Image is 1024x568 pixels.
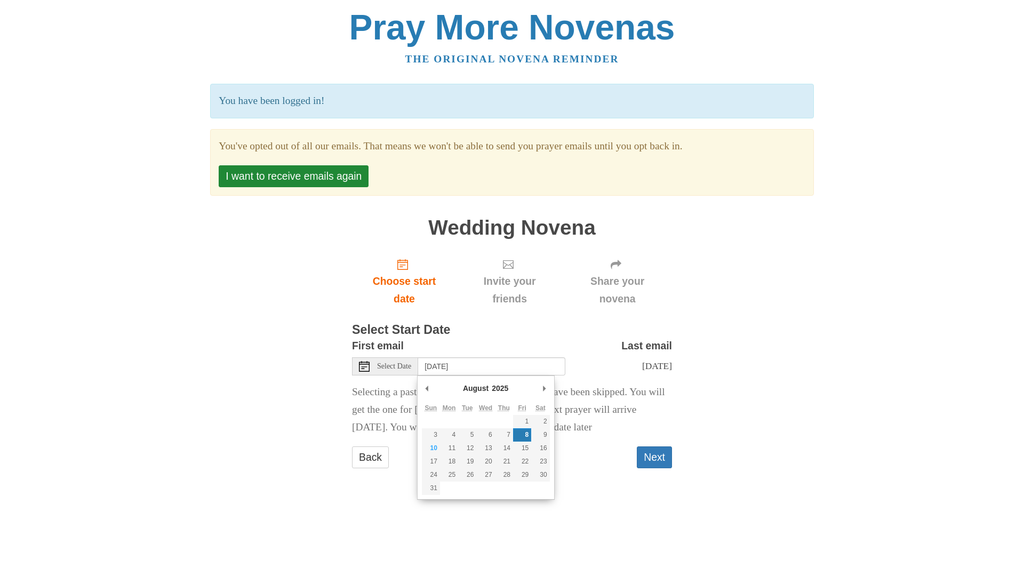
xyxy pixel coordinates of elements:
[495,455,513,468] button: 21
[352,217,672,239] h1: Wedding Novena
[563,250,672,313] div: Click "Next" to confirm your start date first.
[476,468,494,482] button: 27
[573,273,661,308] span: Share your novena
[490,380,510,396] div: 2025
[422,455,440,468] button: 17
[531,428,549,442] button: 9
[513,428,531,442] button: 8
[418,357,565,375] input: Use the arrow keys to pick a date
[495,468,513,482] button: 28
[440,428,458,442] button: 4
[422,468,440,482] button: 24
[405,53,619,65] a: The original novena reminder
[467,273,552,308] span: Invite your friends
[461,380,490,396] div: August
[352,323,672,337] h3: Select Start Date
[219,165,369,187] button: I want to receive emails again
[352,383,672,436] p: Selecting a past date means all the past prayers have been skipped. You will get the one for [DAT...
[352,337,404,355] label: First email
[422,428,440,442] button: 3
[458,468,476,482] button: 26
[458,442,476,455] button: 12
[440,442,458,455] button: 11
[531,455,549,468] button: 23
[531,442,549,455] button: 16
[422,482,440,495] button: 31
[513,455,531,468] button: 22
[531,468,549,482] button: 30
[539,380,550,396] button: Next Month
[513,468,531,482] button: 29
[495,442,513,455] button: 14
[219,138,805,155] section: You've opted out of all our emails. That means we won't be able to send you prayer emails until y...
[422,442,440,455] button: 10
[457,250,563,313] div: Click "Next" to confirm your start date first.
[535,404,546,412] abbr: Saturday
[637,446,672,468] button: Next
[352,250,457,313] a: Choose start date
[498,404,510,412] abbr: Thursday
[440,455,458,468] button: 18
[531,415,549,428] button: 2
[425,404,437,412] abbr: Sunday
[621,337,672,355] label: Last email
[210,84,813,118] p: You have been logged in!
[476,428,494,442] button: 6
[458,428,476,442] button: 5
[443,404,456,412] abbr: Monday
[495,428,513,442] button: 7
[377,363,411,370] span: Select Date
[476,442,494,455] button: 13
[352,446,389,468] a: Back
[363,273,446,308] span: Choose start date
[513,415,531,428] button: 1
[479,404,492,412] abbr: Wednesday
[476,455,494,468] button: 20
[458,455,476,468] button: 19
[462,404,473,412] abbr: Tuesday
[642,361,672,371] span: [DATE]
[518,404,526,412] abbr: Friday
[422,380,433,396] button: Previous Month
[513,442,531,455] button: 15
[440,468,458,482] button: 25
[349,7,675,47] a: Pray More Novenas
